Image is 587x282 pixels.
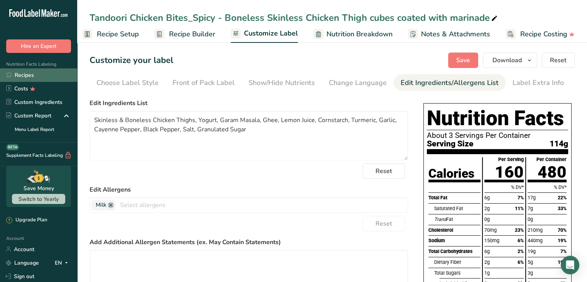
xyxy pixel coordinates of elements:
span: 2g [484,259,490,265]
button: Reset [363,163,405,179]
button: Switch to Yearly [12,194,65,204]
span: 440mg [528,238,543,243]
span: Nutrition Breakdown [326,29,392,39]
span: 210mg [528,227,543,233]
span: 3g [528,270,533,276]
div: Upgrade Plan [6,216,47,224]
span: Recipe Setup [97,29,139,39]
span: 160 [495,163,524,182]
div: Saturated Fat [434,203,480,214]
span: 70mg [484,227,497,233]
label: Add Additional Allergen Statements (ex. May Contain Statements) [90,238,408,247]
input: Select allergens [116,199,408,211]
span: 2% [518,248,524,254]
span: 2g [484,206,490,211]
p: About 3 Servings Per Container [427,132,568,139]
span: 0g [528,216,533,222]
span: 7% [518,195,524,200]
div: Sodium [428,235,480,246]
span: 7g [528,206,533,211]
div: Choose Label Style [96,78,159,88]
span: Reset [376,219,392,228]
a: Recipe Setup [82,25,139,43]
div: Change Language [329,78,387,88]
span: 22% [558,195,567,200]
div: % DV* [484,182,523,193]
a: Recipe Costing [506,25,575,43]
span: Save [456,56,470,65]
span: Serving Size [427,139,474,148]
div: Front of Pack Label [173,78,235,88]
div: Per Container [536,157,567,162]
span: 70% [558,227,567,233]
span: Notes & Attachments [421,29,490,39]
span: 5g [528,259,533,265]
div: Edit Ingredients/Allergens List [401,78,499,88]
span: Reset [550,56,567,65]
span: 7% [560,248,567,254]
div: % DV* [528,182,567,193]
span: 6g [484,195,490,200]
h1: Customize your label [90,54,173,67]
a: Nutrition Breakdown [313,25,392,43]
div: Custom Report [6,112,51,120]
i: Trans [434,216,446,222]
a: Recipe Builder [154,25,215,43]
span: Switch to Yearly [19,195,59,203]
span: Recipe Costing [520,29,567,39]
button: Reset [363,216,405,231]
span: 150mg [484,238,499,243]
button: Reset [542,53,575,68]
span: 23% [515,227,524,233]
label: Edit Allergens [90,185,408,194]
span: 0g [484,216,490,222]
span: 6% [518,259,524,265]
div: Total Fat [428,192,480,203]
button: Save [448,53,478,68]
h1: Nutrition Facts [427,107,568,130]
div: Total Carbohydrates [428,246,480,257]
button: Hire an Expert [6,39,71,53]
div: Dietary Fiber [434,257,480,268]
span: Customize Label [244,28,298,39]
a: Customize Label [231,25,298,43]
div: Tandoori Chicken Bites_Spicy - Boneless Skinless Chicken Thigh cubes coated with marinade [90,11,499,25]
div: Show/Hide Nutrients [249,78,315,88]
div: Label Extra Info [513,78,564,88]
div: Cholesterol [428,225,480,236]
div: Calories [428,167,474,180]
div: Per Serving [498,157,524,162]
div: EN [55,258,71,267]
div: BETA [6,144,19,150]
span: 19% [558,259,567,265]
span: 11% [515,206,524,211]
span: Reset [376,166,392,176]
span: 480 [538,163,567,182]
span: 17g [528,195,536,200]
span: 1g [484,270,490,276]
div: Total Sugars [434,268,480,279]
span: 33% [558,206,567,211]
a: Language [6,256,39,270]
span: 6g [484,248,490,254]
span: Download [492,56,522,65]
div: Open Intercom Messenger [561,256,579,274]
span: Milk [96,201,106,209]
button: Download [483,53,537,68]
span: 6% [518,238,524,243]
span: 19% [558,238,567,243]
div: Fat [434,214,480,225]
span: Recipe Builder [169,29,215,39]
a: Notes & Attachments [408,25,490,43]
span: 19g [528,248,536,254]
span: 114g [550,139,568,148]
label: Edit Ingredients List [90,99,408,108]
div: Save Money [24,184,54,192]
